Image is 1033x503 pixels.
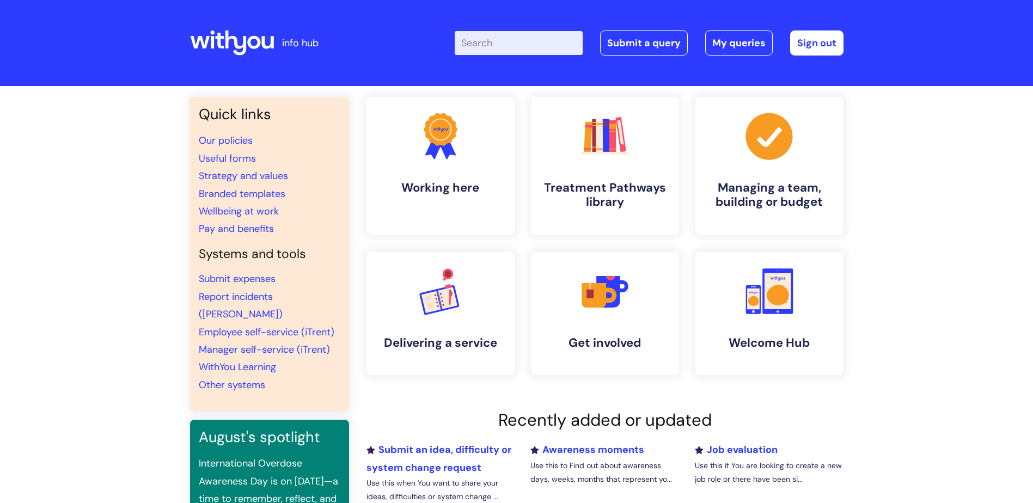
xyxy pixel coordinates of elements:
[600,30,688,56] a: Submit a query
[199,378,265,391] a: Other systems
[199,290,283,321] a: Report incidents ([PERSON_NAME])
[199,134,253,147] a: Our policies
[695,443,778,456] a: Job evaluation
[704,336,835,350] h4: Welcome Hub
[199,343,330,356] a: Manager self-service (iTrent)
[530,443,644,456] a: Awareness moments
[704,181,835,210] h4: Managing a team, building or budget
[199,326,334,339] a: Employee self-service (iTrent)
[199,106,340,123] h3: Quick links
[695,252,843,375] a: Welcome Hub
[375,336,506,350] h4: Delivering a service
[375,181,506,195] h4: Working here
[366,252,515,375] a: Delivering a service
[199,428,340,446] h3: August's spotlight
[695,459,843,486] p: Use this if You are looking to create a new job role or there have been si...
[530,459,679,486] p: Use this to Find out about awareness days, weeks, months that represent yo...
[199,205,279,218] a: Wellbeing at work
[199,272,276,285] a: Submit expenses
[455,30,843,56] div: | -
[199,169,288,182] a: Strategy and values
[199,360,276,373] a: WithYou Learning
[531,97,679,235] a: Treatment Pathways library
[282,34,319,52] p: info hub
[540,181,670,210] h4: Treatment Pathways library
[199,222,274,235] a: Pay and benefits
[199,247,340,262] h4: Systems and tools
[199,187,285,200] a: Branded templates
[366,97,515,235] a: Working here
[695,97,843,235] a: Managing a team, building or budget
[455,31,583,55] input: Search
[366,410,843,430] h2: Recently added or updated
[705,30,773,56] a: My queries
[366,443,511,474] a: Submit an idea, difficulty or system change request
[531,252,679,375] a: Get involved
[540,336,670,350] h4: Get involved
[199,152,256,165] a: Useful forms
[790,30,843,56] a: Sign out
